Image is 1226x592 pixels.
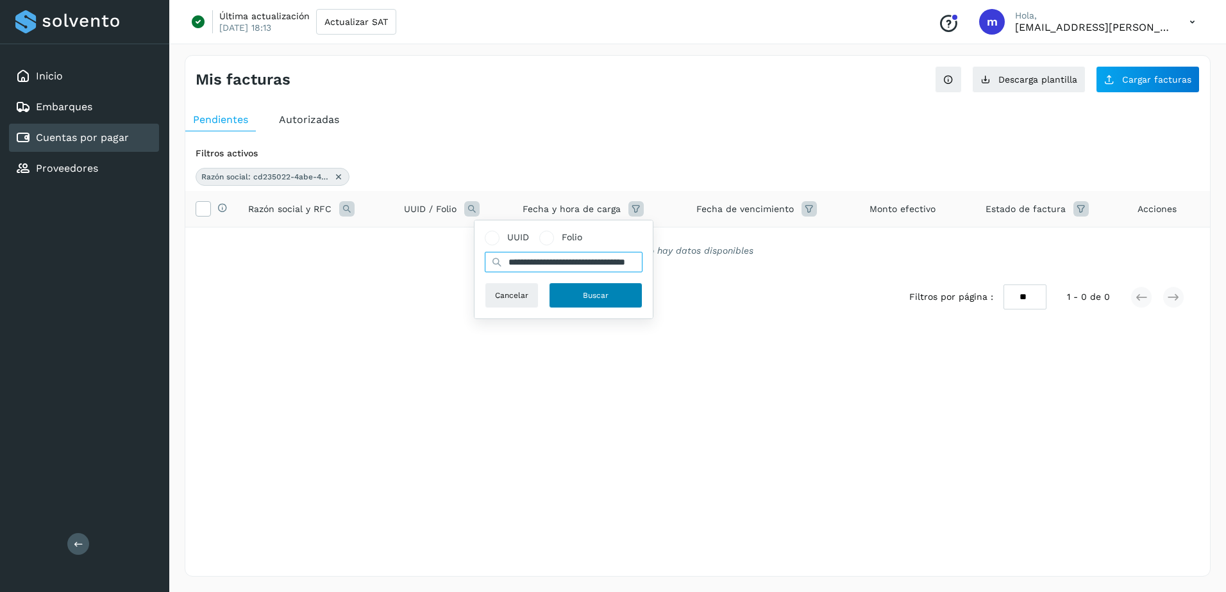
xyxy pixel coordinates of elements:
[523,202,621,216] span: Fecha y hora de carga
[279,113,339,126] span: Autorizadas
[986,202,1066,216] span: Estado de factura
[9,154,159,183] div: Proveedores
[9,62,159,90] div: Inicio
[36,70,63,82] a: Inicio
[1015,10,1169,21] p: Hola,
[36,131,129,144] a: Cuentas por pagar
[869,202,936,216] span: Monto efectivo
[1096,66,1200,93] button: Cargar facturas
[196,147,1200,160] div: Filtros activos
[404,202,457,216] span: UUID / Folio
[196,70,290,89] h4: Mis facturas
[248,202,332,216] span: Razón social y RFC
[696,202,794,216] span: Fecha de vencimiento
[219,10,310,22] p: Última actualización
[972,66,1086,93] button: Descarga plantilla
[1122,75,1191,84] span: Cargar facturas
[324,17,388,26] span: Actualizar SAT
[909,290,993,304] span: Filtros por página :
[36,101,92,113] a: Embarques
[36,162,98,174] a: Proveedores
[316,9,396,35] button: Actualizar SAT
[1138,202,1177,216] span: Acciones
[201,171,330,183] span: Razón social: cd235022-4abe-4426-8fbe-605702b89c4c
[202,244,1193,258] div: No hay datos disponibles
[1067,290,1110,304] span: 1 - 0 de 0
[196,168,349,186] div: Razón social: cd235022-4abe-4426-8fbe-605702b89c4c
[998,75,1077,84] span: Descarga plantilla
[9,93,159,121] div: Embarques
[9,124,159,152] div: Cuentas por pagar
[219,22,271,33] p: [DATE] 18:13
[1015,21,1169,33] p: mlozano@joffroy.com
[193,113,248,126] span: Pendientes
